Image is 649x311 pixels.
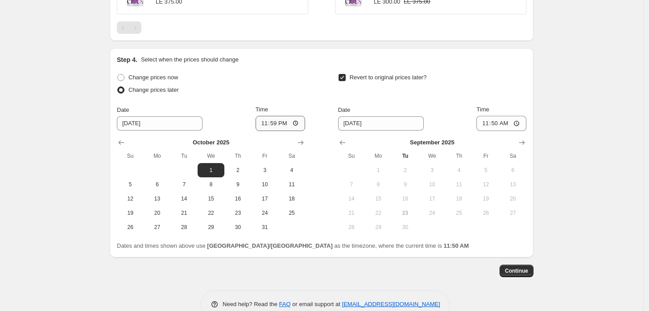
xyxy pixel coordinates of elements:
[422,152,442,160] span: We
[120,181,140,188] span: 5
[392,192,418,206] button: Tuesday September 16 2025
[503,195,523,202] span: 20
[419,177,446,192] button: Wednesday September 10 2025
[255,209,275,217] span: 24
[368,195,388,202] span: 15
[201,167,221,174] span: 1
[228,152,248,160] span: Th
[476,181,496,188] span: 12
[446,206,472,220] button: Thursday September 25 2025
[198,149,224,163] th: Wednesday
[144,220,170,234] button: Monday October 27 2025
[365,206,392,220] button: Monday September 22 2025
[117,116,203,131] input: 9/23/2025
[443,242,469,249] b: 11:50 AM
[294,136,307,149] button: Show next month, November 2025
[500,149,526,163] th: Saturday
[255,224,275,231] span: 31
[198,206,224,220] button: Wednesday October 22 2025
[472,149,499,163] th: Friday
[422,181,442,188] span: 10
[368,167,388,174] span: 1
[419,206,446,220] button: Wednesday September 24 2025
[419,163,446,177] button: Wednesday September 3 2025
[252,149,278,163] th: Friday
[228,195,248,202] span: 16
[342,152,361,160] span: Su
[282,181,302,188] span: 11
[279,301,291,307] a: FAQ
[503,167,523,174] span: 6
[256,106,268,113] span: Time
[472,206,499,220] button: Friday September 26 2025
[117,206,144,220] button: Sunday October 19 2025
[117,242,469,249] span: Dates and times shown above use as the timezone, where the current time is
[171,220,198,234] button: Tuesday October 28 2025
[338,106,350,113] span: Date
[224,206,251,220] button: Thursday October 23 2025
[500,265,533,277] button: Continue
[201,209,221,217] span: 22
[224,149,251,163] th: Thursday
[256,116,306,131] input: 12:00
[223,301,279,307] span: Need help? Read the
[476,106,489,113] span: Time
[392,149,418,163] th: Tuesday
[252,177,278,192] button: Friday October 10 2025
[338,192,365,206] button: Sunday September 14 2025
[147,224,167,231] span: 27
[365,192,392,206] button: Monday September 15 2025
[128,86,179,93] span: Change prices later
[422,209,442,217] span: 24
[144,192,170,206] button: Monday October 13 2025
[144,149,170,163] th: Monday
[446,149,472,163] th: Thursday
[368,224,388,231] span: 29
[365,163,392,177] button: Monday September 1 2025
[365,177,392,192] button: Monday September 8 2025
[117,192,144,206] button: Sunday October 12 2025
[338,149,365,163] th: Sunday
[147,152,167,160] span: Mo
[117,21,141,34] nav: Pagination
[224,163,251,177] button: Thursday October 2 2025
[255,167,275,174] span: 3
[198,163,224,177] button: Wednesday October 1 2025
[449,195,469,202] span: 18
[120,209,140,217] span: 19
[476,209,496,217] span: 26
[291,301,342,307] span: or email support at
[171,177,198,192] button: Tuesday October 7 2025
[365,220,392,234] button: Monday September 29 2025
[342,301,440,307] a: [EMAIL_ADDRESS][DOMAIN_NAME]
[422,195,442,202] span: 17
[472,163,499,177] button: Friday September 5 2025
[503,181,523,188] span: 13
[282,167,302,174] span: 4
[392,177,418,192] button: Tuesday September 9 2025
[516,136,528,149] button: Show next month, October 2025
[174,209,194,217] span: 21
[171,149,198,163] th: Tuesday
[171,206,198,220] button: Tuesday October 21 2025
[365,149,392,163] th: Monday
[338,206,365,220] button: Sunday September 21 2025
[174,195,194,202] span: 14
[338,220,365,234] button: Sunday September 28 2025
[476,167,496,174] span: 5
[449,167,469,174] span: 4
[368,152,388,160] span: Mo
[120,195,140,202] span: 12
[198,220,224,234] button: Wednesday October 29 2025
[228,181,248,188] span: 9
[368,209,388,217] span: 22
[252,163,278,177] button: Friday October 3 2025
[198,177,224,192] button: Wednesday October 8 2025
[395,195,415,202] span: 16
[120,224,140,231] span: 26
[472,192,499,206] button: Friday September 19 2025
[500,206,526,220] button: Saturday September 27 2025
[120,152,140,160] span: Su
[395,152,415,160] span: Tu
[500,177,526,192] button: Saturday September 13 2025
